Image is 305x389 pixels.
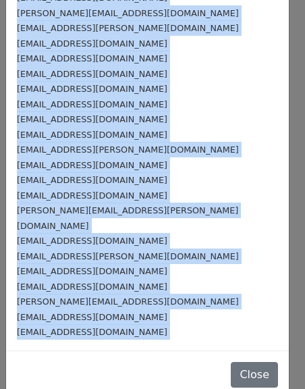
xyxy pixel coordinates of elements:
[17,8,239,18] small: [PERSON_NAME][EMAIL_ADDRESS][DOMAIN_NAME]
[17,175,167,185] small: [EMAIL_ADDRESS][DOMAIN_NAME]
[17,296,239,307] small: [PERSON_NAME][EMAIL_ADDRESS][DOMAIN_NAME]
[17,312,167,322] small: [EMAIL_ADDRESS][DOMAIN_NAME]
[17,99,167,109] small: [EMAIL_ADDRESS][DOMAIN_NAME]
[17,266,167,276] small: [EMAIL_ADDRESS][DOMAIN_NAME]
[17,205,238,231] small: [PERSON_NAME][EMAIL_ADDRESS][PERSON_NAME][DOMAIN_NAME]
[17,160,167,170] small: [EMAIL_ADDRESS][DOMAIN_NAME]
[17,145,239,155] small: [EMAIL_ADDRESS][PERSON_NAME][DOMAIN_NAME]
[17,114,167,124] small: [EMAIL_ADDRESS][DOMAIN_NAME]
[17,251,239,261] small: [EMAIL_ADDRESS][PERSON_NAME][DOMAIN_NAME]
[17,53,167,63] small: [EMAIL_ADDRESS][DOMAIN_NAME]
[17,130,167,140] small: [EMAIL_ADDRESS][DOMAIN_NAME]
[17,190,167,201] small: [EMAIL_ADDRESS][DOMAIN_NAME]
[17,236,167,246] small: [EMAIL_ADDRESS][DOMAIN_NAME]
[17,327,167,337] small: [EMAIL_ADDRESS][DOMAIN_NAME]
[231,362,278,388] button: Close
[17,23,239,33] small: [EMAIL_ADDRESS][PERSON_NAME][DOMAIN_NAME]
[17,282,167,292] small: [EMAIL_ADDRESS][DOMAIN_NAME]
[17,69,167,79] small: [EMAIL_ADDRESS][DOMAIN_NAME]
[238,324,305,389] iframe: Chat Widget
[17,84,167,94] small: [EMAIL_ADDRESS][DOMAIN_NAME]
[17,38,167,49] small: [EMAIL_ADDRESS][DOMAIN_NAME]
